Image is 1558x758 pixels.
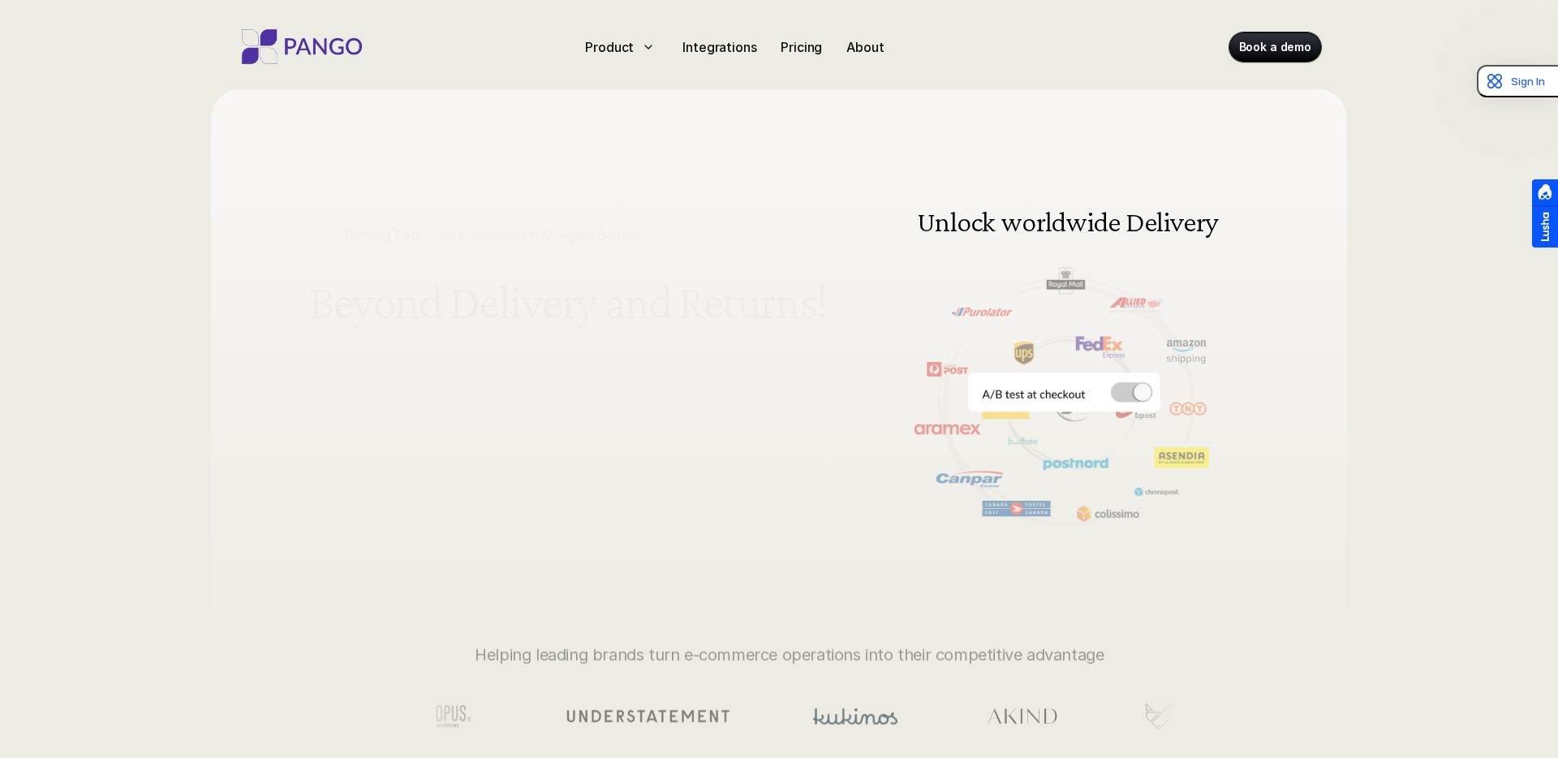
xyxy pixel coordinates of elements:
[1209,347,1233,371] img: Next Arrow
[676,34,763,60] a: Integrations
[344,225,641,244] p: Coming Soon: The E-commerce AI-Agent Builder
[774,34,828,60] a: Pricing
[840,34,890,60] a: About
[846,37,884,57] p: About
[781,37,822,57] p: Pricing
[1209,347,1233,371] button: Next
[894,347,919,371] img: Back Arrow
[1229,32,1321,62] a: Book a demo
[682,37,756,57] p: Integrations
[878,170,1250,546] img: Delivery and shipping management software doing A/B testing at the checkout for different carrier...
[308,275,833,329] h1: Beyond Delivery and Returns!
[894,347,919,371] button: Previous
[914,207,1222,236] h3: Unlock worldwide Delivery
[585,37,634,57] p: Product
[1239,39,1311,55] p: Book a demo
